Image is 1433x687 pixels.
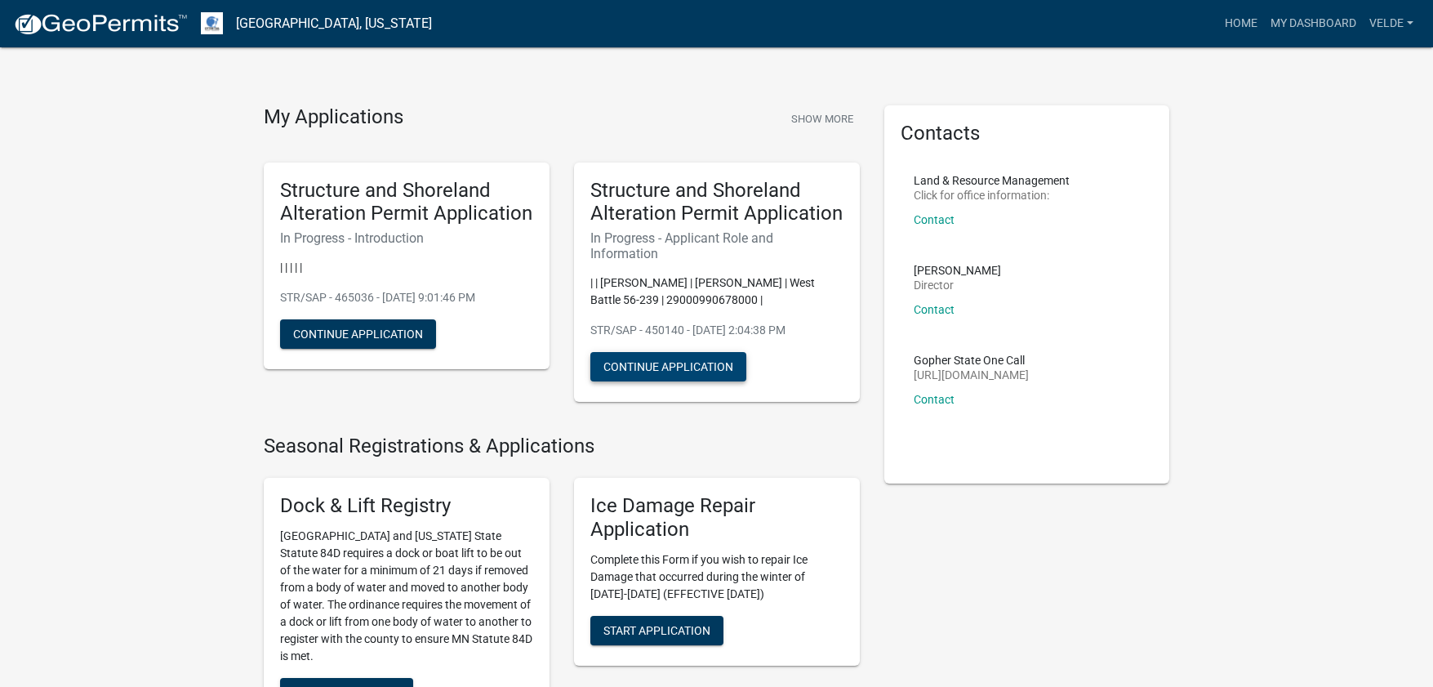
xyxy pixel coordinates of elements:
[914,213,955,226] a: Contact
[1218,8,1264,39] a: Home
[280,289,533,306] p: STR/SAP - 465036 - [DATE] 9:01:46 PM
[785,105,860,132] button: Show More
[590,352,746,381] button: Continue Application
[914,190,1070,201] p: Click for office information:
[264,105,403,130] h4: My Applications
[264,435,860,458] h4: Seasonal Registrations & Applications
[590,616,723,645] button: Start Application
[201,12,223,34] img: Otter Tail County, Minnesota
[914,265,1001,276] p: [PERSON_NAME]
[280,319,436,349] button: Continue Application
[280,230,533,246] h6: In Progress - Introduction
[914,303,955,316] a: Contact
[603,623,710,636] span: Start Application
[1264,8,1363,39] a: My Dashboard
[901,122,1154,145] h5: Contacts
[590,494,843,542] h5: Ice Damage Repair Application
[1363,8,1420,39] a: Velde
[914,175,1070,186] p: Land & Resource Management
[914,393,955,406] a: Contact
[590,179,843,226] h5: Structure and Shoreland Alteration Permit Application
[914,355,1029,366] p: Gopher State One Call
[280,179,533,226] h5: Structure and Shoreland Alteration Permit Application
[914,279,1001,291] p: Director
[280,494,533,518] h5: Dock & Lift Registry
[590,322,843,339] p: STR/SAP - 450140 - [DATE] 2:04:38 PM
[590,551,843,603] p: Complete this Form if you wish to repair Ice Damage that occurred during the winter of [DATE]-[DA...
[236,10,432,38] a: [GEOGRAPHIC_DATA], [US_STATE]
[280,259,533,276] p: | | | | |
[914,369,1029,381] p: [URL][DOMAIN_NAME]
[590,274,843,309] p: | | [PERSON_NAME] | [PERSON_NAME] | West Battle 56-239 | 29000990678000 |
[280,528,533,665] p: [GEOGRAPHIC_DATA] and [US_STATE] State Statute 84D requires a dock or boat lift to be out of the ...
[590,230,843,261] h6: In Progress - Applicant Role and Information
